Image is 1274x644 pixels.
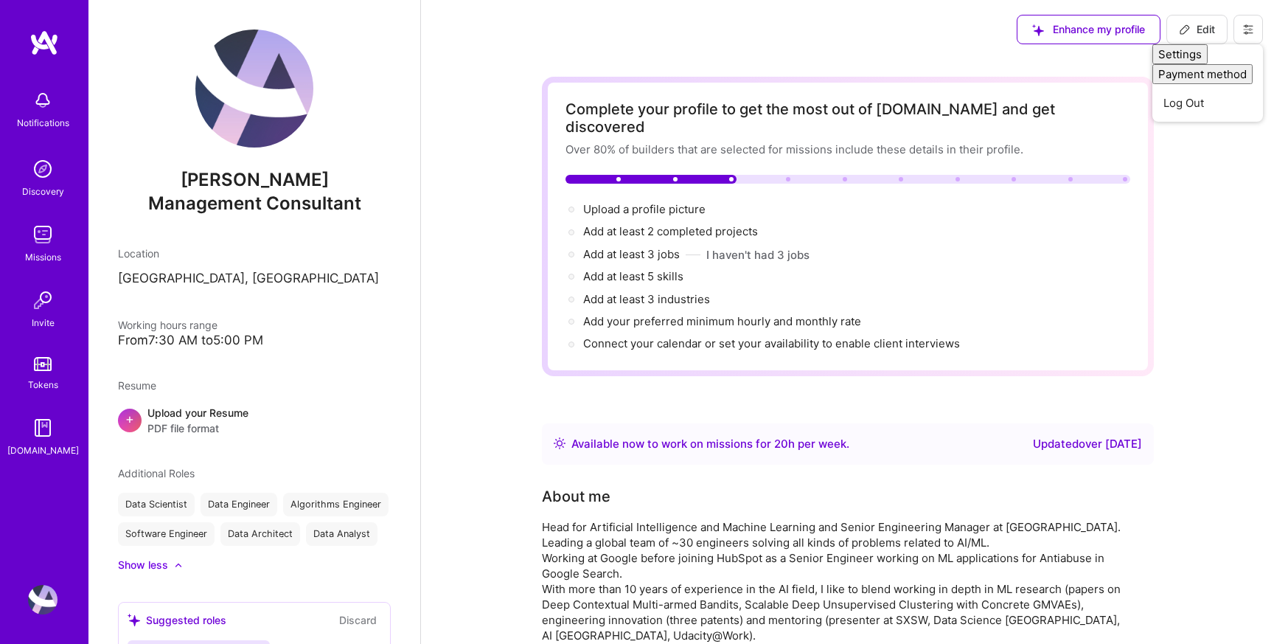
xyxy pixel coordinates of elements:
img: teamwork [28,220,58,249]
div: Upload your Resume [147,405,248,436]
img: User Avatar [28,585,58,614]
span: Connect your calendar or set your availability to enable client interviews [583,336,960,350]
button: Discard [335,612,381,629]
button: Settings [1152,44,1208,64]
div: Updated over [DATE] [1033,435,1142,453]
span: Add at least 2 completed projects [583,224,758,238]
img: bell [28,86,58,115]
div: Notifications [17,115,69,131]
span: Edit [1179,22,1215,37]
div: About me [542,485,610,508]
span: PDF file format [147,420,248,436]
div: Over 80% of builders that are selected for missions include these details in their profile. [565,142,1130,157]
span: Additional Roles [118,467,195,479]
div: Data Scientist [118,493,195,516]
span: 20 [774,437,788,451]
img: tokens [34,357,52,371]
p: [GEOGRAPHIC_DATA], [GEOGRAPHIC_DATA] [118,270,391,288]
img: User Avatar [195,30,313,148]
div: Data Architect [220,522,300,546]
i: icon SuggestedTeams [1032,24,1044,36]
img: Availability [554,437,565,449]
img: guide book [28,413,58,443]
span: Add at least 3 jobs [583,247,680,261]
span: Add your preferred minimum hourly and monthly rate [583,314,861,328]
img: discovery [28,154,58,184]
span: + [125,411,134,426]
div: Head for Artificial Intelligence and Machine Learning and Senior Engineering Manager at [GEOGRAPH... [542,519,1132,643]
div: Tokens [28,377,58,392]
div: Software Engineer [118,522,215,546]
span: Working hours range [118,319,217,331]
div: Show less [118,558,168,572]
i: icon SuggestedTeams [128,614,140,626]
div: Available now to work on missions for h per week . [571,435,849,453]
span: Add at least 3 industries [583,292,710,306]
button: Payment method [1152,64,1253,84]
div: Missions [25,249,61,265]
div: Data Engineer [201,493,277,516]
div: From 7:30 AM to 5:00 PM [118,333,391,348]
div: Complete your profile to get the most out of [DOMAIN_NAME] and get discovered [565,100,1130,136]
img: Invite [28,285,58,315]
div: Discovery [22,184,64,199]
button: I haven't had 3 jobs [706,247,810,263]
div: Suggested roles [128,612,226,628]
div: Invite [32,315,55,330]
img: logo [29,30,59,56]
span: Management Consultant [148,193,361,214]
span: Enhance my profile [1032,22,1145,37]
span: Add at least 5 skills [583,269,683,283]
span: Upload a profile picture [583,202,706,216]
div: Algorithms Engineer [283,493,389,516]
div: Data Analyst [306,522,377,546]
span: Resume [118,379,156,392]
div: Location [118,246,391,261]
div: [DOMAIN_NAME] [7,443,79,458]
button: Log Out [1152,84,1263,122]
span: [PERSON_NAME] [118,169,391,191]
